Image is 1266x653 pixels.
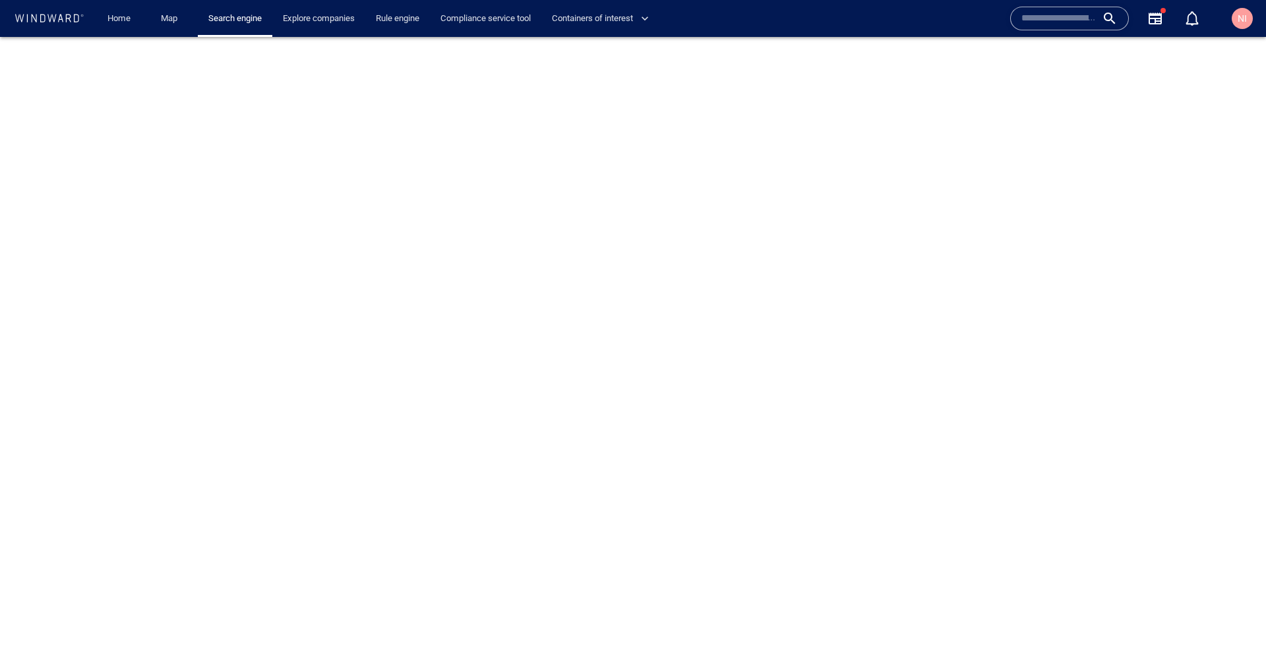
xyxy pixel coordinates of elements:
[203,7,267,30] a: Search engine
[102,7,136,30] a: Home
[156,7,187,30] a: Map
[150,7,193,30] button: Map
[435,7,536,30] a: Compliance service tool
[371,7,425,30] a: Rule engine
[1210,594,1256,643] iframe: Chat
[552,11,649,26] span: Containers of interest
[1184,11,1200,26] div: Notification center
[278,7,360,30] a: Explore companies
[98,7,140,30] button: Home
[1229,5,1255,32] button: NI
[1238,13,1247,24] span: NI
[547,7,660,30] button: Containers of interest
